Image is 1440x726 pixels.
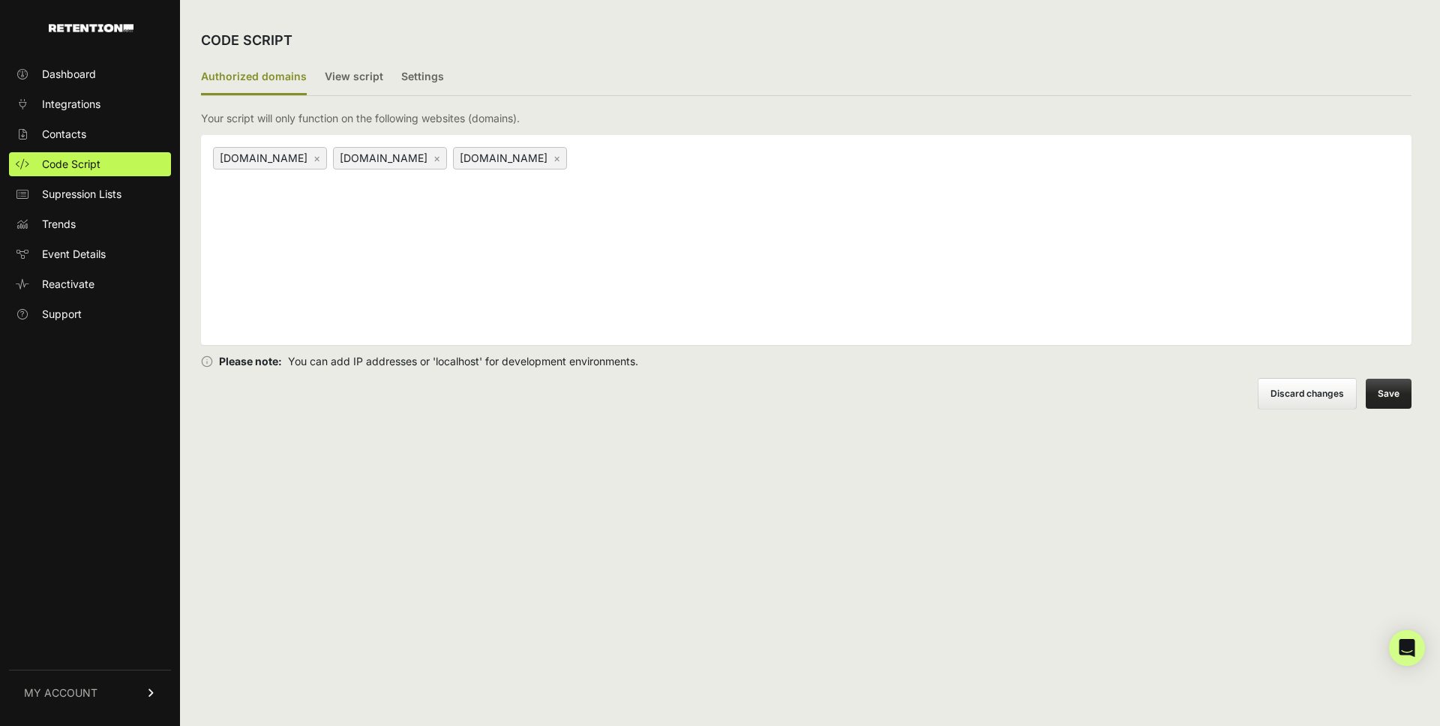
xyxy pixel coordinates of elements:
a: Dashboard [9,62,171,86]
label: Authorized domains [201,60,307,95]
span: MY ACCOUNT [24,685,97,700]
span: Support [42,307,82,322]
span: Reactivate [42,277,94,292]
div: [DOMAIN_NAME] [213,147,327,169]
div: [DOMAIN_NAME] [453,147,567,169]
a: MY ACCOUNT [9,670,171,715]
div: [DOMAIN_NAME] [333,147,447,169]
a: Code Script [9,152,171,176]
span: Integrations [42,97,100,112]
label: View script [325,60,383,95]
a: Supression Lists [9,182,171,206]
a: Contacts [9,122,171,146]
label: Settings [401,60,444,95]
span: Dashboard [42,67,96,82]
p: You can add IP addresses or 'localhost' for development environments. [201,354,1411,369]
a: × [433,151,440,164]
a: × [553,151,560,164]
span: Event Details [42,247,106,262]
a: Reactivate [9,272,171,296]
h2: CODE SCRIPT [201,30,292,51]
a: Event Details [9,242,171,266]
label: Discard changes [1258,378,1357,409]
button: Save [1366,379,1411,409]
a: Integrations [9,92,171,116]
strong: Please note: [219,354,282,369]
div: Open Intercom Messenger [1389,630,1425,666]
img: Retention.com [49,24,133,32]
a: Trends [9,212,171,236]
a: × [313,151,320,164]
span: Supression Lists [42,187,121,202]
span: Trends [42,217,76,232]
p: Your script will only function on the following websites (domains). [201,111,520,126]
a: Support [9,302,171,326]
span: Contacts [42,127,86,142]
span: Code Script [42,157,100,172]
